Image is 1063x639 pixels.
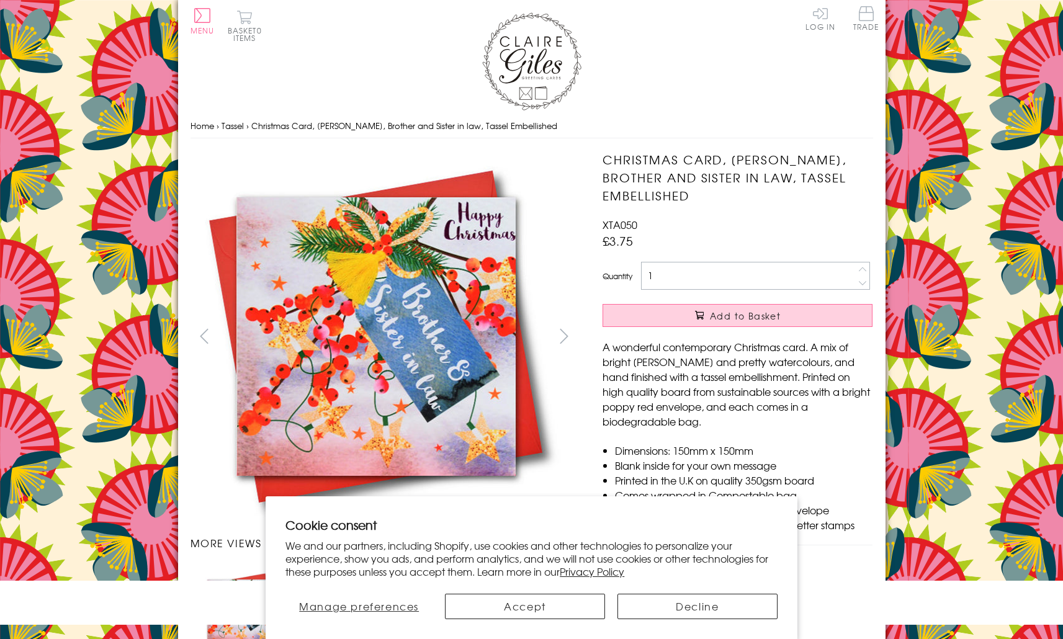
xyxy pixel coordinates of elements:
button: next [550,322,578,350]
a: Home [191,120,214,132]
span: Christmas Card, [PERSON_NAME], Brother and Sister in law, Tassel Embellished [251,120,557,132]
button: Manage preferences [285,594,433,619]
img: Claire Giles Greetings Cards [482,12,581,110]
a: Log In [805,6,835,30]
p: We and our partners, including Shopify, use cookies and other technologies to personalize your ex... [285,539,778,578]
span: £3.75 [603,232,633,249]
li: Comes wrapped in Compostable bag [615,488,872,503]
button: prev [191,322,218,350]
span: Add to Basket [710,310,781,322]
span: › [246,120,249,132]
span: › [217,120,219,132]
h1: Christmas Card, [PERSON_NAME], Brother and Sister in law, Tassel Embellished [603,151,872,204]
a: Privacy Policy [560,564,624,579]
button: Accept [445,594,605,619]
span: Menu [191,25,215,36]
button: Add to Basket [603,304,872,327]
li: Dimensions: 150mm x 150mm [615,443,872,458]
img: Christmas Card, Berries, Brother and Sister in law, Tassel Embellished [190,151,562,522]
button: Basket0 items [228,10,262,42]
img: Christmas Card, Berries, Brother and Sister in law, Tassel Embellished [578,151,950,523]
nav: breadcrumbs [191,114,873,139]
a: Tassel [222,120,244,132]
span: Trade [853,6,879,30]
span: 0 items [233,25,262,43]
span: XTA050 [603,217,637,232]
a: Trade [853,6,879,33]
p: A wonderful contemporary Christmas card. A mix of bright [PERSON_NAME] and pretty watercolours, a... [603,339,872,429]
h3: More views [191,535,578,550]
span: Manage preferences [299,599,419,614]
button: Decline [617,594,778,619]
li: Blank inside for your own message [615,458,872,473]
button: Menu [191,8,215,34]
h2: Cookie consent [285,516,778,534]
li: Printed in the U.K on quality 350gsm board [615,473,872,488]
label: Quantity [603,270,632,282]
